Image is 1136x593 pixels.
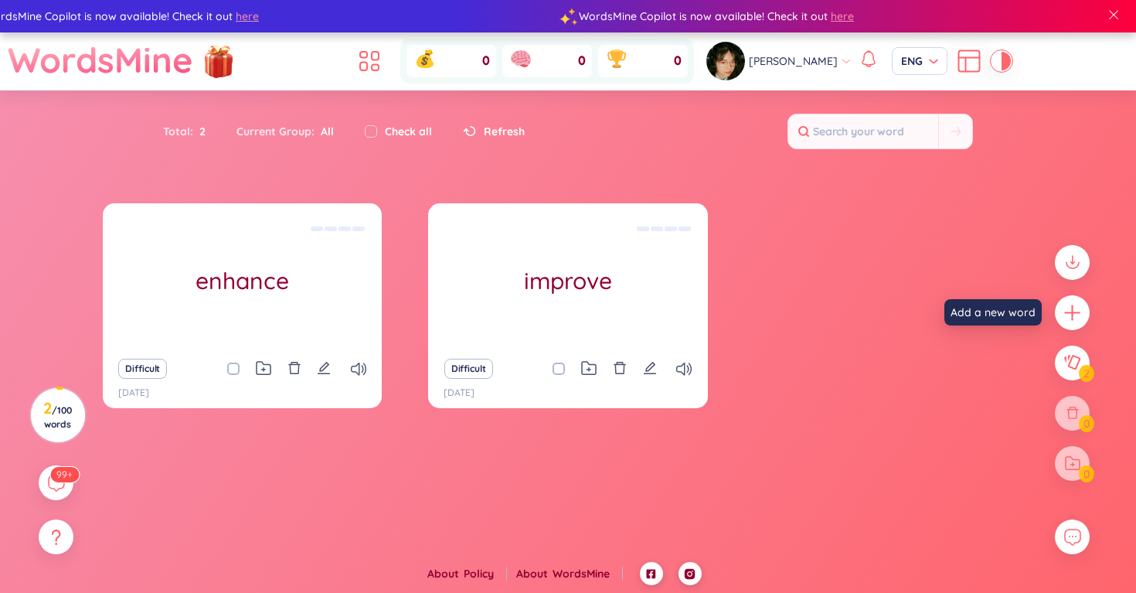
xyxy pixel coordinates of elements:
[118,359,167,379] button: Difficult
[706,42,745,80] img: avatar
[315,124,334,138] span: All
[193,123,206,140] span: 2
[901,53,938,69] span: ENG
[553,567,623,581] a: WordsMine
[233,8,257,25] span: here
[444,386,474,400] p: [DATE]
[944,299,1042,325] div: Add a new word
[427,565,507,582] div: About
[613,358,627,380] button: delete
[203,37,234,83] img: flashSalesIcon.a7f4f837.png
[706,42,749,80] a: avatar
[317,358,331,380] button: edit
[50,467,79,482] sup: 597
[385,123,432,140] label: Check all
[44,404,72,430] span: / 100 words
[118,386,149,400] p: [DATE]
[1063,303,1082,322] span: plus
[287,358,301,380] button: delete
[287,361,301,375] span: delete
[444,359,493,379] button: Difficult
[484,123,525,140] span: Refresh
[613,361,627,375] span: delete
[749,53,838,70] span: [PERSON_NAME]
[163,115,221,148] div: Total :
[317,361,331,375] span: edit
[788,114,938,148] input: Search your word
[482,53,490,70] span: 0
[643,361,657,375] span: edit
[578,53,586,70] span: 0
[428,268,707,295] h1: improve
[643,358,657,380] button: edit
[8,32,193,87] a: WordsMine
[40,402,75,430] h3: 2
[828,8,852,25] span: here
[464,567,507,581] a: Policy
[221,115,349,148] div: Current Group :
[516,565,623,582] div: About
[674,53,682,70] span: 0
[103,268,382,295] h1: enhance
